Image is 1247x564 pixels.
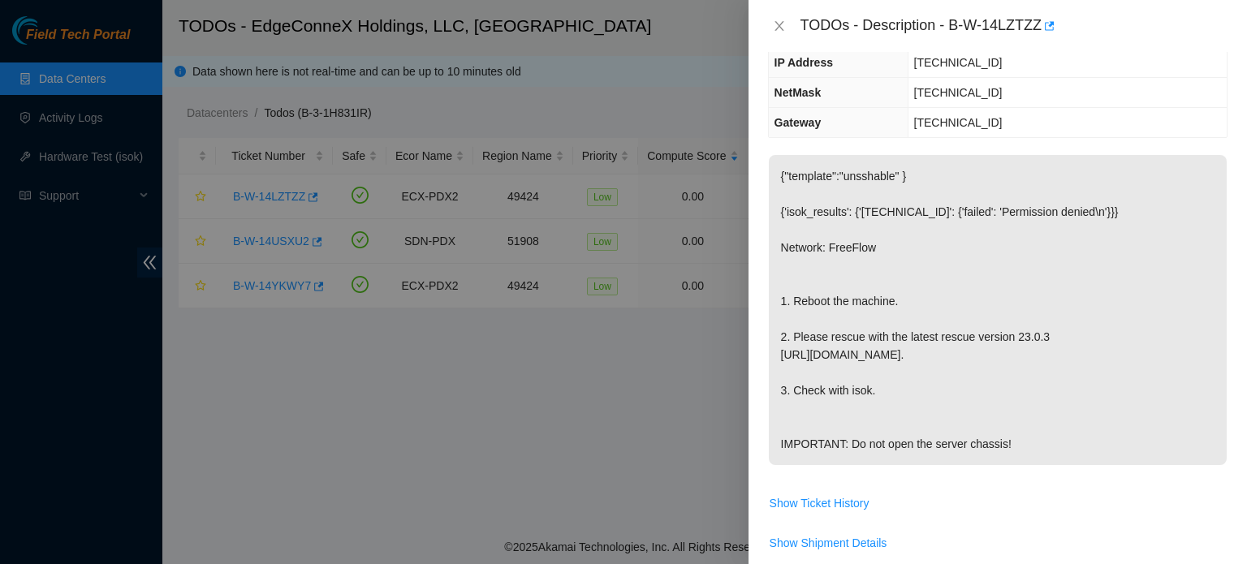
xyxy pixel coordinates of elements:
[914,86,1003,99] span: [TECHNICAL_ID]
[770,494,869,512] span: Show Ticket History
[800,13,1228,39] div: TODOs - Description - B-W-14LZTZZ
[775,86,822,99] span: NetMask
[769,530,888,556] button: Show Shipment Details
[773,19,786,32] span: close
[769,490,870,516] button: Show Ticket History
[775,116,822,129] span: Gateway
[768,19,791,34] button: Close
[769,155,1227,465] p: {"template":"unsshable" } {'isok_results': {'[TECHNICAL_ID]': {'failed': 'Permission denied\n'}}}...
[770,534,887,552] span: Show Shipment Details
[775,56,833,69] span: IP Address
[914,56,1003,69] span: [TECHNICAL_ID]
[914,116,1003,129] span: [TECHNICAL_ID]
